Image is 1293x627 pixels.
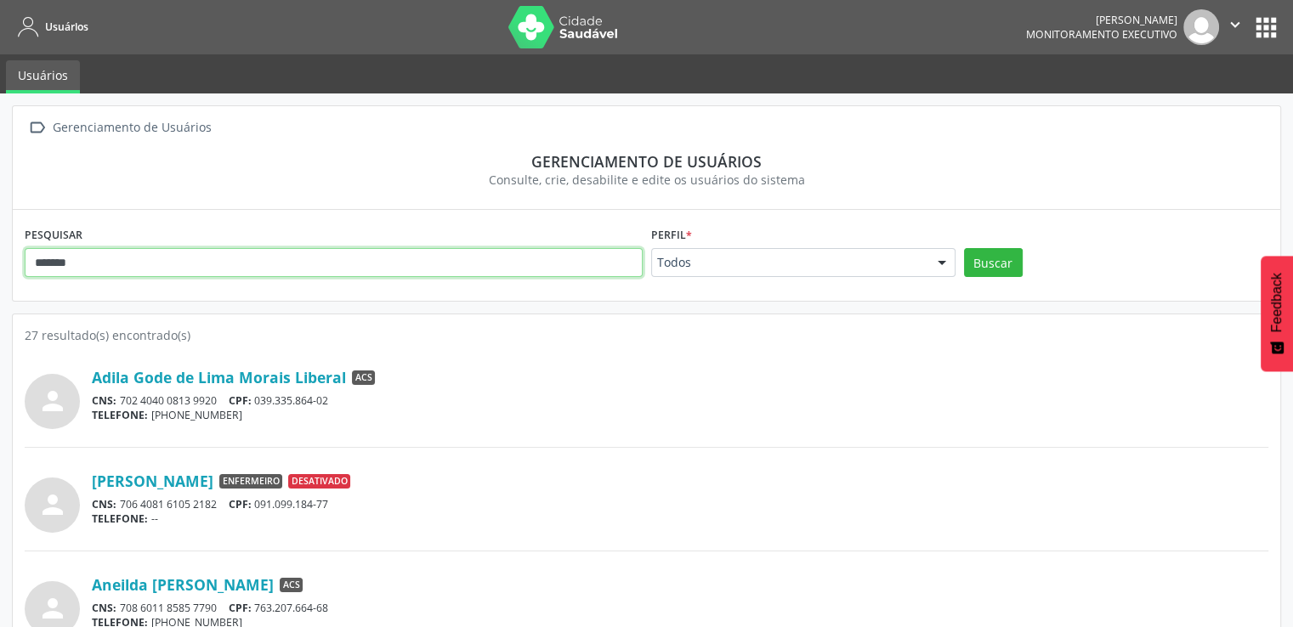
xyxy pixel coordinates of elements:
[1261,256,1293,371] button: Feedback - Mostrar pesquisa
[92,472,213,490] a: [PERSON_NAME]
[1183,9,1219,45] img: img
[92,393,116,408] span: CNS:
[1026,13,1177,27] div: [PERSON_NAME]
[45,20,88,34] span: Usuários
[1226,15,1245,34] i: 
[92,408,148,422] span: TELEFONE:
[37,489,68,520] i: person
[92,601,116,615] span: CNS:
[219,474,282,489] span: Enfermeiro
[25,222,82,248] label: PESQUISAR
[92,497,1268,511] div: 706 4081 6105 2182 091.099.184-77
[92,408,1268,422] div: [PHONE_NUMBER]
[37,152,1256,171] div: Gerenciamento de usuários
[37,171,1256,189] div: Consulte, crie, desabilite e edite os usuários do sistema
[280,578,303,593] span: ACS
[651,222,692,248] label: Perfil
[92,511,148,526] span: TELEFONE:
[657,254,921,271] span: Todos
[1026,27,1177,42] span: Monitoramento Executivo
[1269,273,1284,332] span: Feedback
[92,511,1268,526] div: --
[288,474,350,489] span: Desativado
[964,248,1023,277] button: Buscar
[92,575,274,594] a: Aneilda [PERSON_NAME]
[352,370,375,386] span: ACS
[37,386,68,416] i: person
[229,497,252,511] span: CPF:
[92,368,346,387] a: Adila Gode de Lima Morais Liberal
[1251,13,1281,42] button: apps
[229,601,252,615] span: CPF:
[25,116,49,140] i: 
[1219,9,1251,45] button: 
[25,326,1268,344] div: 27 resultado(s) encontrado(s)
[12,13,88,41] a: Usuários
[92,393,1268,408] div: 702 4040 0813 9920 039.335.864-02
[92,497,116,511] span: CNS:
[49,116,214,140] div: Gerenciamento de Usuários
[6,60,80,93] a: Usuários
[25,116,214,140] a:  Gerenciamento de Usuários
[92,601,1268,615] div: 708 6011 8585 7790 763.207.664-68
[229,393,252,408] span: CPF:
